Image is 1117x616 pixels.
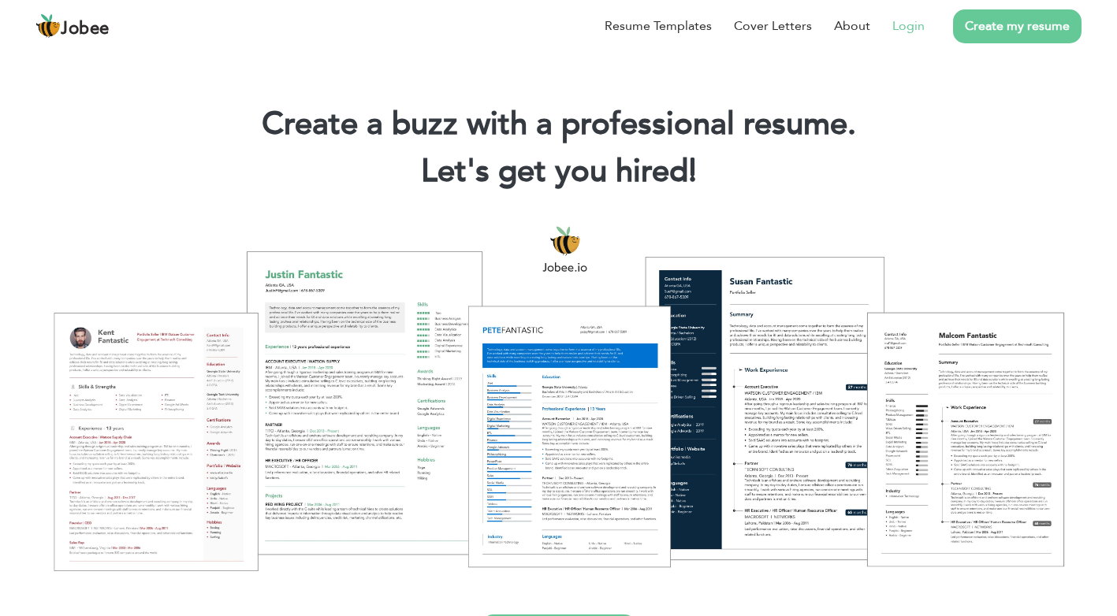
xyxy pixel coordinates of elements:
[61,20,110,38] span: Jobee
[498,150,697,193] span: get you hired!
[892,17,925,35] a: Login
[605,17,712,35] a: Resume Templates
[689,150,696,193] span: |
[35,13,61,39] img: jobee.io
[35,13,110,39] a: Jobee
[734,17,812,35] a: Cover Letters
[953,9,1082,43] a: Create my resume
[834,17,870,35] a: About
[24,104,1093,145] h1: Create a buzz with a professional resume.
[24,151,1093,192] h2: Let's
